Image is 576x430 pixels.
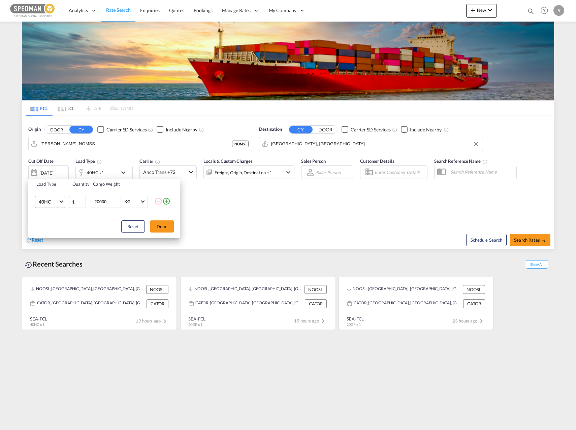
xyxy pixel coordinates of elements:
[93,181,150,187] div: Cargo Weight
[28,179,68,189] th: Load Type
[39,198,58,205] span: 40HC
[150,220,174,233] button: Done
[68,179,89,189] th: Quantity
[35,196,65,208] md-select: Choose: 40HC
[121,220,145,233] button: Reset
[154,197,162,205] md-icon: icon-minus-circle-outline
[94,196,121,208] input: Enter Weight
[124,199,130,204] div: KG
[69,196,86,208] input: Qty
[162,197,170,205] md-icon: icon-plus-circle-outline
